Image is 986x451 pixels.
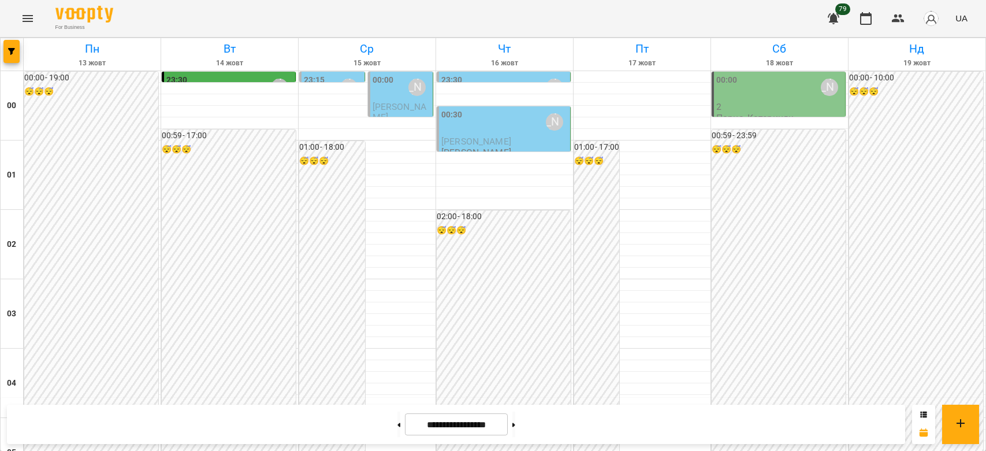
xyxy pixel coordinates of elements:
h6: 00:00 - 19:00 [24,72,158,84]
span: [PERSON_NAME] [441,136,511,147]
h6: 😴😴😴 [712,143,846,156]
label: 23:15 [304,74,325,87]
span: UA [955,12,968,24]
div: Олійник Валентин [546,113,563,131]
h6: 00:59 - 23:59 [712,130,846,142]
label: 00:30 [441,109,463,121]
h6: 😴😴😴 [849,86,983,98]
h6: Ср [300,40,434,58]
img: avatar_s.png [923,10,939,27]
h6: 14 жовт [163,58,296,69]
h6: 16 жовт [438,58,571,69]
h6: 😴😴😴 [437,224,571,237]
label: 23:30 [166,74,188,87]
span: For Business [55,24,113,31]
button: UA [951,8,972,29]
div: Олійник Валентин [271,79,288,96]
h6: Пн [25,40,159,58]
h6: Сб [713,40,846,58]
div: Олійник Валентин [821,79,838,96]
div: Олійник Валентин [546,79,563,96]
h6: 😴😴😴 [299,155,365,168]
button: Menu [14,5,42,32]
h6: 00 [7,99,16,112]
h6: Чт [438,40,571,58]
p: [PERSON_NAME] [441,147,511,157]
h6: Нд [850,40,984,58]
p: Парне_Катериняк [716,113,793,123]
div: Олійник Валентин [340,79,358,96]
h6: 04 [7,377,16,390]
h6: 00:00 - 10:00 [849,72,983,84]
h6: 18 жовт [713,58,846,69]
h6: Вт [163,40,296,58]
img: Voopty Logo [55,6,113,23]
div: Олійник Валентин [408,79,426,96]
h6: 01 [7,169,16,182]
span: 79 [835,3,850,15]
h6: 02 [7,238,16,251]
p: 2 [716,102,843,112]
h6: 01:00 - 17:00 [574,141,619,154]
h6: 😴😴😴 [162,143,296,156]
label: 00:00 [716,74,738,87]
label: 23:30 [441,74,463,87]
h6: 15 жовт [300,58,434,69]
h6: 19 жовт [850,58,984,69]
span: [PERSON_NAME] [373,101,426,122]
h6: Пт [575,40,709,58]
h6: 01:00 - 18:00 [299,141,365,154]
h6: 😴😴😴 [574,155,619,168]
label: 00:00 [373,74,394,87]
h6: 😴😴😴 [24,86,158,98]
h6: 17 жовт [575,58,709,69]
h6: 00:59 - 17:00 [162,130,296,142]
h6: 03 [7,308,16,320]
h6: 02:00 - 18:00 [437,210,571,223]
h6: 13 жовт [25,58,159,69]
